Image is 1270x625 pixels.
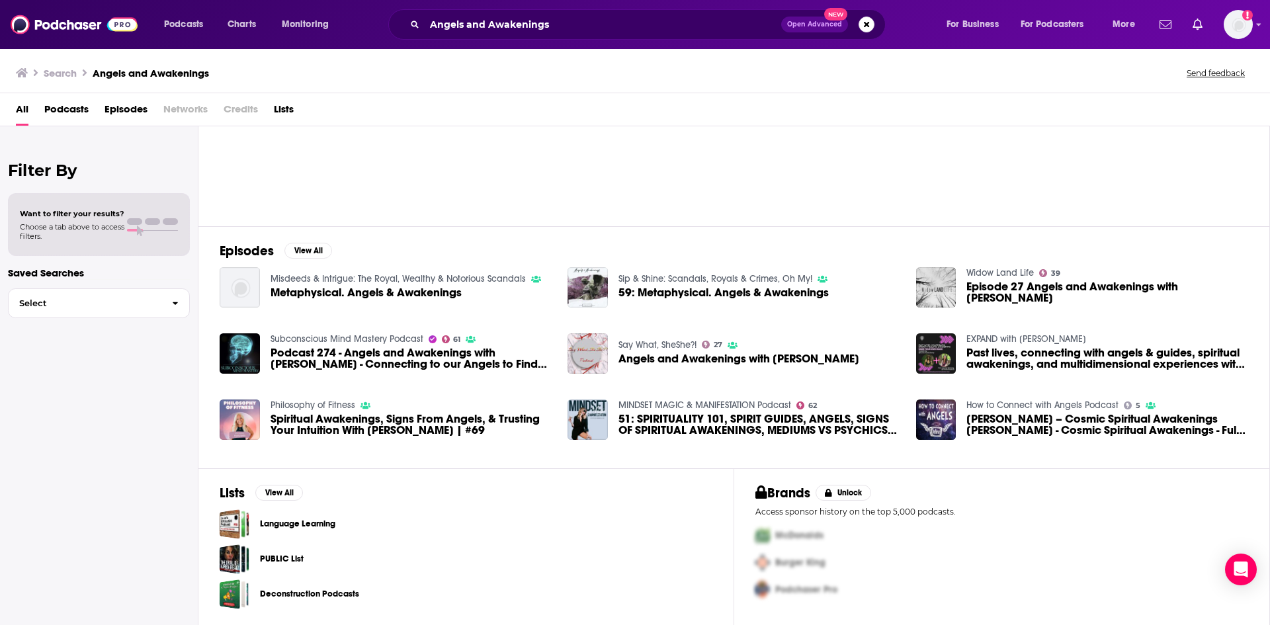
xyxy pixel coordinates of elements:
h3: Search [44,67,77,79]
a: 39 [1039,269,1060,277]
img: Podchaser - Follow, Share and Rate Podcasts [11,12,138,37]
img: User Profile [1224,10,1253,39]
a: Lists [274,99,294,126]
input: Search podcasts, credits, & more... [425,14,781,35]
span: Logged in as mmullin [1224,10,1253,39]
a: All [16,99,28,126]
a: PUBLIC List [260,552,304,566]
span: 61 [453,337,460,343]
img: Third Pro Logo [750,576,775,603]
a: Episode 27 Angels and Awakenings with Julie Jancius [966,281,1248,304]
h2: Filter By [8,161,190,180]
button: Open AdvancedNew [781,17,848,32]
a: Past lives, connecting with angels & guides, spiritual awakenings, and multidimensional experienc... [966,347,1248,370]
button: Select [8,288,190,318]
svg: Add a profile image [1242,10,1253,21]
span: 39 [1051,271,1060,276]
a: Clarice Barrett – Cosmic Spiritual Awakenings Clarice Barrett - Cosmic Spiritual Awakenings - Ful... [966,413,1248,436]
span: Monitoring [282,15,329,34]
span: Spiritual Awakenings, Signs From Angels, & Trusting Your Intuition With [PERSON_NAME] | #69 [271,413,552,436]
a: Metaphysical. Angels & Awakenings [271,287,462,298]
a: Widow Land Life [966,267,1034,278]
p: Saved Searches [8,267,190,279]
a: Spiritual Awakenings, Signs From Angels, & Trusting Your Intuition With Beaonca Ward | #69 [271,413,552,436]
a: Charts [219,14,264,35]
span: Credits [224,99,258,126]
span: Podchaser Pro [775,584,837,595]
a: Deconstruction Podcasts [260,587,359,601]
button: open menu [1103,14,1152,35]
span: For Podcasters [1021,15,1084,34]
img: 51: SPIRITUALITY 101, SPIRIT GUIDES, ANGELS, SIGNS OF SPIRITUAL AWAKENINGS, MEDIUMS VS PSYCHICS, ... [568,399,608,440]
span: Networks [163,99,208,126]
span: 27 [714,342,722,348]
span: Open Advanced [787,21,842,28]
a: 51: SPIRITUALITY 101, SPIRIT GUIDES, ANGELS, SIGNS OF SPIRITUAL AWAKENINGS, MEDIUMS VS PSYCHICS, ... [618,413,900,436]
button: open menu [155,14,220,35]
button: Show profile menu [1224,10,1253,39]
a: Philosophy of Fitness [271,399,355,411]
a: 59: Metaphysical. Angels & Awakenings [618,287,829,298]
img: Past lives, connecting with angels & guides, spiritual awakenings, and multidimensional experienc... [916,333,956,374]
a: Episodes [105,99,148,126]
img: First Pro Logo [750,522,775,549]
span: Angels and Awakenings with [PERSON_NAME] [618,353,859,364]
img: 59: Metaphysical. Angels & Awakenings [568,267,608,308]
button: Unlock [816,485,872,501]
span: New [824,8,848,21]
a: EpisodesView All [220,243,332,259]
a: Deconstruction Podcasts [220,579,249,609]
img: Episode 27 Angels and Awakenings with Julie Jancius [916,267,956,308]
a: Angels and Awakenings with Julie Jancius [618,353,859,364]
a: Podcast 274 - Angels and Awakenings with Julie Jancius - Connecting to our Angels to Find Our Lif... [220,333,260,374]
img: Angels and Awakenings with Julie Jancius [568,333,608,374]
a: 62 [796,401,817,409]
button: open menu [273,14,346,35]
span: 5 [1136,403,1140,409]
img: Spiritual Awakenings, Signs From Angels, & Trusting Your Intuition With Beaonca Ward | #69 [220,399,260,440]
a: EXPAND with Jeany Crux [966,333,1086,345]
a: 40 [226,82,355,210]
h2: Episodes [220,243,274,259]
span: Podcast 274 - Angels and Awakenings with [PERSON_NAME] - Connecting to our Angels to Find Our Lif... [271,347,552,370]
span: Choose a tab above to access filters. [20,222,124,241]
span: Want to filter your results? [20,209,124,218]
a: Language Learning [220,509,249,539]
a: Metaphysical. Angels & Awakenings [220,267,260,308]
a: Podcasts [44,99,89,126]
span: Podcasts [164,15,203,34]
button: View All [255,485,303,501]
span: For Business [947,15,999,34]
h2: Lists [220,485,245,501]
a: Language Learning [260,517,335,531]
a: Podcast 274 - Angels and Awakenings with Julie Jancius - Connecting to our Angels to Find Our Lif... [271,347,552,370]
h3: Angels and Awakenings [93,67,209,79]
a: Sip & Shine: Scandals, Royals & Crimes, Oh My! [618,273,812,284]
img: Clarice Barrett – Cosmic Spiritual Awakenings Clarice Barrett - Cosmic Spiritual Awakenings - Ful... [916,399,956,440]
span: More [1113,15,1135,34]
a: MINDSET MAGIC & MANIFESTATION Podcast [618,399,791,411]
img: Second Pro Logo [750,549,775,576]
span: Episode 27 Angels and Awakenings with [PERSON_NAME] [966,281,1248,304]
p: Access sponsor history on the top 5,000 podcasts. [755,507,1248,517]
a: Show notifications dropdown [1154,13,1177,36]
a: How to Connect with Angels Podcast [966,399,1119,411]
a: PUBLIC List [220,544,249,574]
span: 62 [808,403,817,409]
